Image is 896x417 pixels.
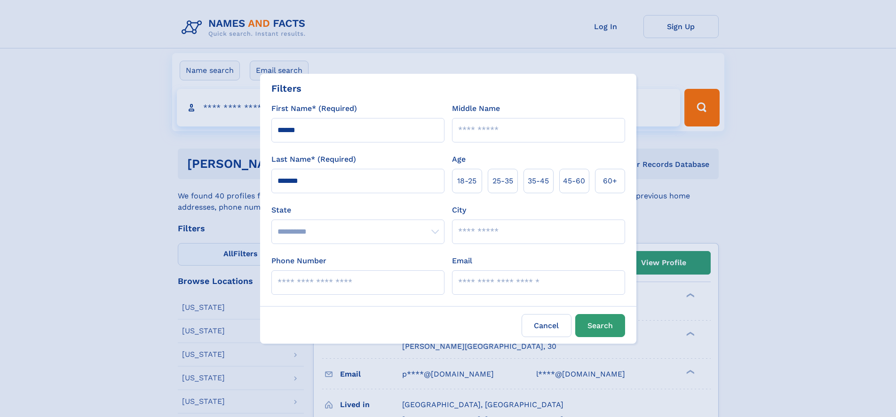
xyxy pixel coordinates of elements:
[452,154,466,165] label: Age
[528,175,549,187] span: 35‑45
[563,175,585,187] span: 45‑60
[452,103,500,114] label: Middle Name
[603,175,617,187] span: 60+
[271,205,444,216] label: State
[452,255,472,267] label: Email
[457,175,476,187] span: 18‑25
[522,314,571,337] label: Cancel
[575,314,625,337] button: Search
[271,81,301,95] div: Filters
[271,255,326,267] label: Phone Number
[452,205,466,216] label: City
[271,154,356,165] label: Last Name* (Required)
[492,175,513,187] span: 25‑35
[271,103,357,114] label: First Name* (Required)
